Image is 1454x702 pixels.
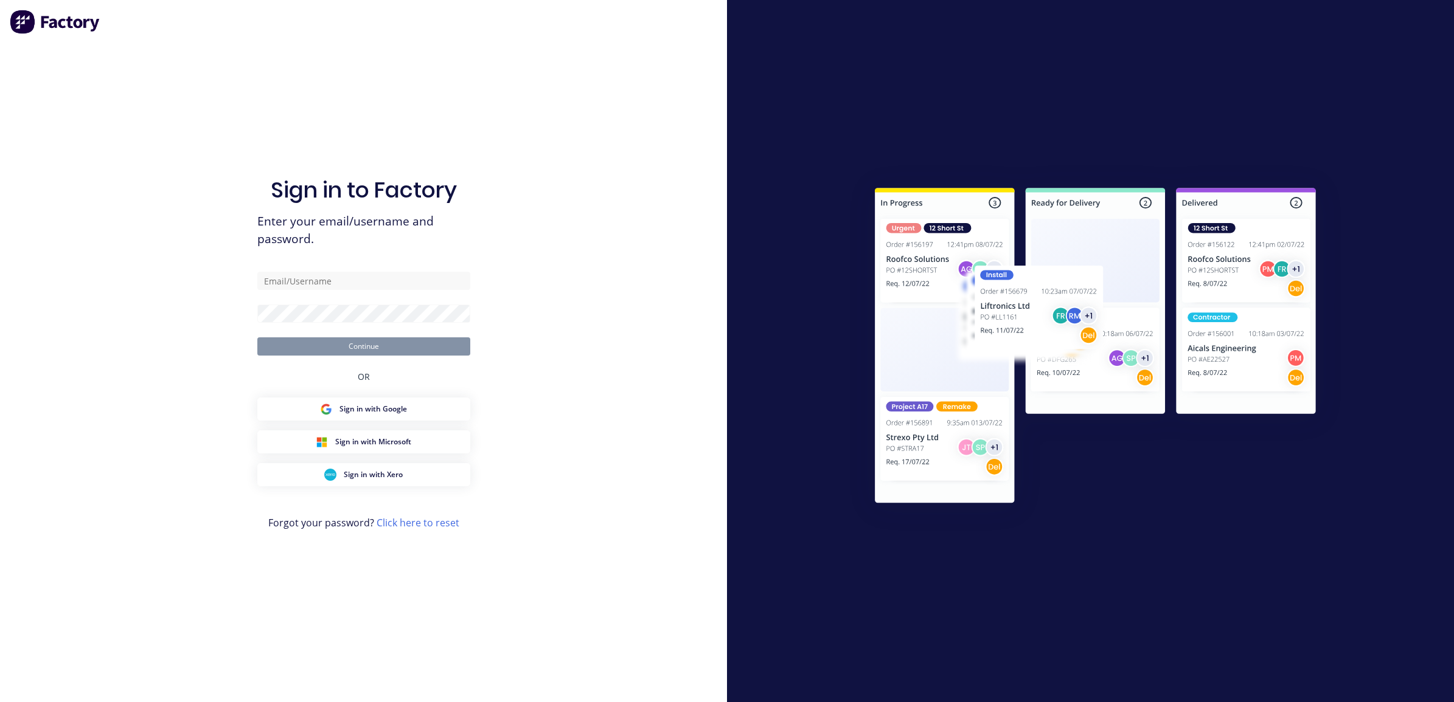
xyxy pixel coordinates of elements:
img: Xero Sign in [324,469,336,481]
button: Continue [257,337,470,356]
span: Sign in with Xero [344,469,403,480]
div: OR [358,356,370,397]
img: Sign in [848,163,1343,532]
span: Sign in with Google [339,404,407,415]
span: Sign in with Microsoft [335,436,411,447]
a: Click here to reset [377,516,459,529]
button: Xero Sign inSign in with Xero [257,463,470,486]
span: Forgot your password? [268,515,459,530]
img: Google Sign in [320,403,332,415]
h1: Sign in to Factory [271,177,457,203]
input: Email/Username [257,272,470,290]
button: Google Sign inSign in with Google [257,397,470,421]
img: Factory [10,10,101,34]
button: Microsoft Sign inSign in with Microsoft [257,430,470,453]
span: Enter your email/username and password. [257,213,470,248]
img: Microsoft Sign in [316,436,328,448]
